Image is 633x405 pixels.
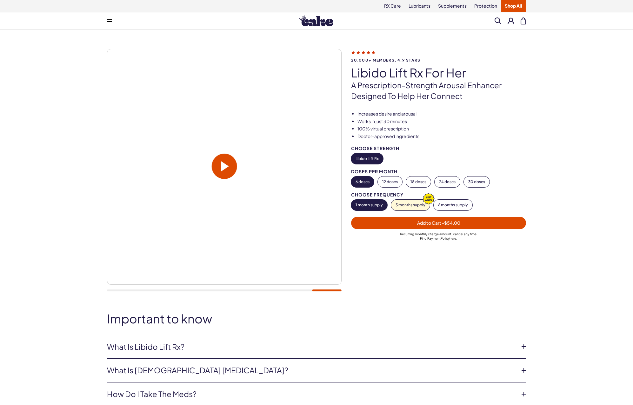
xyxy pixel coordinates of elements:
[351,153,383,164] button: Libido Lift Rx
[107,312,526,325] h2: Important to know
[351,200,387,210] button: 1 month supply
[406,176,431,187] button: 18 doses
[417,220,460,226] span: Add to Cart
[351,80,526,101] p: A prescription-strength arousal enhancer designed to help her connect
[357,126,526,132] li: 100% virtual prescription
[351,232,526,241] div: Recurring monthly charge amount , cancel any time. Policy .
[351,192,526,197] div: Choose Frequency
[434,200,472,210] button: 6 months supply
[351,146,526,151] div: Choose Strength
[435,176,460,187] button: 24 doses
[351,58,526,62] span: 20,000+ members, 4.9 stars
[357,111,526,117] li: Increases desire and arousal
[357,133,526,140] li: Doctor-approved ingredients
[464,176,490,187] button: 30 doses
[442,220,460,226] span: - $54.00
[450,236,456,240] a: here
[351,169,526,174] div: Doses per Month
[378,176,402,187] button: 12 doses
[420,236,441,240] span: Find Payment
[351,176,374,187] button: 6 doses
[391,200,430,210] button: 3 months supply
[351,217,526,229] button: Add to Cart -$54.00
[351,50,526,62] a: 20,000+ members, 4.9 stars
[107,365,516,376] a: What is [DEMOGRAPHIC_DATA] [MEDICAL_DATA]?
[107,389,516,400] a: How do I take the meds?
[107,342,516,352] a: What is Libido Lift Rx?
[351,66,526,79] h1: Libido Lift Rx For Her
[299,16,333,26] img: Hello Cake
[357,118,526,125] li: Works in just 30 minutes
